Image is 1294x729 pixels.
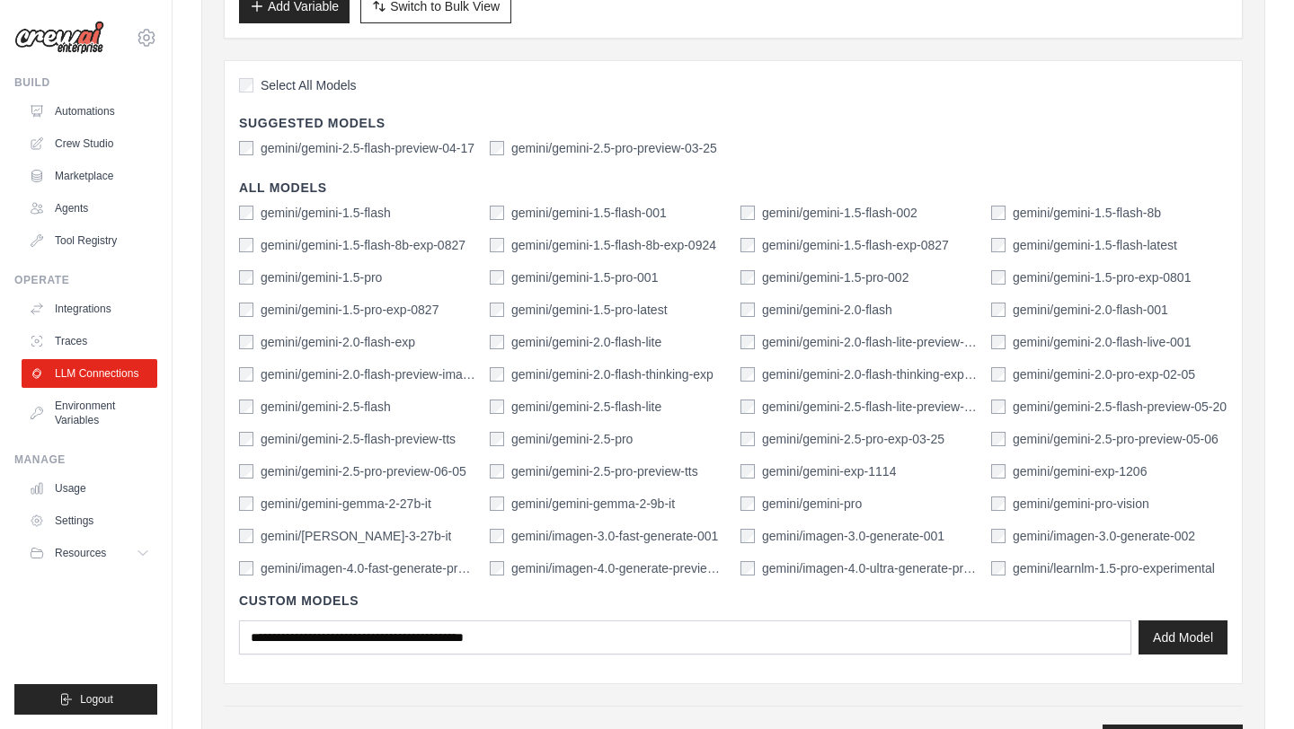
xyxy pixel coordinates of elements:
input: gemini/gemini-1.5-flash-8b-exp-0924 [490,238,504,252]
input: gemini/gemini-gemma-2-9b-it [490,496,504,511]
input: gemini/gemini-2.0-flash-001 [991,303,1006,317]
input: gemini/gemini-2.5-flash-preview-tts [239,432,253,446]
input: gemini/gemini-1.5-pro-latest [490,303,504,317]
input: gemini/gemini-2.0-flash-thinking-exp [490,367,504,382]
input: gemini/imagen-4.0-generate-preview-06-06 [490,561,504,575]
input: gemini/gemini-1.5-pro-002 [740,270,755,285]
label: gemini/gemini-1.5-flash-8b-exp-0827 [261,236,465,254]
input: gemini/gemini-exp-1206 [991,464,1006,479]
label: gemini/gemma-3-27b-it [261,527,451,545]
input: gemini/gemini-2.5-pro-exp-03-25 [740,432,755,446]
label: gemini/gemini-2.0-pro-exp-02-05 [1013,365,1195,383]
label: gemini/gemini-2.5-pro-exp-03-25 [762,430,944,448]
a: Usage [22,474,157,503]
label: gemini/learnlm-1.5-pro-experimental [1013,559,1215,577]
label: gemini/gemini-2.5-flash-lite [511,398,661,416]
label: gemini/gemini-2.5-flash-preview-tts [261,430,456,448]
input: gemini/imagen-3.0-fast-generate-001 [490,529,504,543]
label: gemini/gemini-1.5-pro-exp-0801 [1013,268,1191,286]
input: gemini/gemini-gemma-2-27b-it [239,496,253,511]
input: gemini/imagen-4.0-ultra-generate-preview-06-06 [740,561,755,575]
label: gemini/gemini-1.5-flash [261,204,391,222]
input: gemini/gemini-1.5-flash-8b [991,206,1006,220]
button: Resources [22,539,157,567]
button: Logout [14,684,157,715]
label: gemini/gemini-1.5-pro-exp-0827 [261,301,439,319]
input: gemini/gemini-2.5-flash-lite [490,400,504,414]
span: Select All Models [261,76,357,94]
label: gemini/gemini-1.5-flash-8b-exp-0924 [511,236,716,254]
input: gemini/gemini-1.5-pro-exp-0827 [239,303,253,317]
label: gemini/gemini-1.5-pro-001 [511,268,658,286]
input: gemini/imagen-4.0-fast-generate-preview-06-06 [239,561,253,575]
span: Resources [55,546,106,560]
label: gemini/gemini-1.5-flash-latest [1013,236,1177,254]
a: Tool Registry [22,226,157,255]
label: gemini/gemini-1.5-flash-8b [1013,204,1161,222]
input: gemini/gemini-2.5-flash-preview-04-17 [239,141,253,155]
label: gemini/gemini-2.5-pro-preview-tts [511,462,698,480]
a: Automations [22,97,157,126]
label: gemini/gemini-1.5-flash-exp-0827 [762,236,949,254]
input: gemini/imagen-3.0-generate-001 [740,529,755,543]
label: gemini/imagen-4.0-fast-generate-preview-06-06 [261,559,475,577]
input: gemini/gemini-2.5-pro-preview-06-05 [239,464,253,479]
input: gemini/gemini-1.5-flash-002 [740,206,755,220]
label: gemini/gemini-2.0-flash [762,301,892,319]
input: gemini/gemini-2.0-flash-preview-image-generation [239,367,253,382]
label: gemini/imagen-3.0-generate-001 [762,527,944,545]
label: gemini/gemini-2.5-flash-lite-preview-06-17 [762,398,977,416]
div: Manage [14,452,157,467]
label: gemini/imagen-4.0-generate-preview-06-06 [511,559,726,577]
a: Agents [22,194,157,223]
input: gemini/gemini-2.5-pro-preview-05-06 [991,432,1006,446]
label: gemini/gemini-gemma-2-27b-it [261,495,431,513]
input: gemini/gemini-1.5-flash-8b-exp-0827 [239,238,253,252]
label: gemini/gemini-exp-1206 [1013,462,1147,480]
input: gemini/learnlm-1.5-pro-experimental [991,561,1006,575]
label: gemini/gemini-pro-vision [1013,495,1149,513]
label: gemini/gemini-gemma-2-9b-it [511,495,675,513]
input: gemini/gemini-2.5-flash-lite-preview-06-17 [740,400,755,414]
h4: All Models [239,179,1228,197]
label: gemini/gemini-2.5-pro [511,430,633,448]
input: gemini/gemini-2.5-flash-preview-05-20 [991,400,1006,414]
input: gemini/gemini-1.5-pro-001 [490,270,504,285]
label: gemini/gemini-1.5-flash-002 [762,204,917,222]
label: gemini/gemini-2.0-flash-thinking-exp [511,365,713,383]
label: gemini/gemini-1.5-pro-latest [511,301,668,319]
div: Build [14,75,157,90]
label: gemini/gemini-2.0-flash-preview-image-generation [261,365,475,383]
label: gemini/gemini-2.5-flash-preview-04-17 [261,139,474,157]
a: Traces [22,327,157,356]
input: gemini/gemini-pro-vision [991,496,1006,511]
input: gemini/gemini-pro [740,496,755,511]
label: gemini/gemini-2.5-flash-preview-05-20 [1013,398,1227,416]
label: gemini/gemini-pro [762,495,862,513]
input: gemini/gemini-2.0-flash-thinking-exp-01-21 [740,367,755,382]
label: gemini/gemini-2.5-flash [261,398,391,416]
input: gemini/gemini-1.5-flash-exp-0827 [740,238,755,252]
a: Integrations [22,294,157,323]
span: Logout [80,692,113,707]
a: Crew Studio [22,129,157,158]
input: gemini/gemini-2.0-flash-lite-preview-02-05 [740,335,755,349]
input: gemini/gemini-1.5-flash [239,206,253,220]
input: gemini/gemini-1.5-flash-latest [991,238,1006,252]
label: gemini/gemini-2.5-pro-preview-03-25 [511,139,717,157]
label: gemini/imagen-4.0-ultra-generate-preview-06-06 [762,559,977,577]
input: gemini/gemini-1.5-pro-exp-0801 [991,270,1006,285]
input: gemini/gemini-2.0-flash-live-001 [991,335,1006,349]
label: gemini/gemini-1.5-pro-002 [762,268,908,286]
input: gemini/gemini-exp-1114 [740,464,755,479]
label: gemini/gemini-1.5-flash-001 [511,204,667,222]
label: gemini/gemini-2.5-pro-preview-05-06 [1013,430,1219,448]
h4: Custom Models [239,592,1228,610]
label: gemini/gemini-exp-1114 [762,462,896,480]
input: gemini/gemini-2.0-flash-exp [239,335,253,349]
a: Environment Variables [22,391,157,435]
input: gemini/gemini-2.0-flash-lite [490,335,504,349]
input: gemini/gemini-2.5-pro-preview-tts [490,464,504,479]
label: gemini/imagen-3.0-fast-generate-001 [511,527,718,545]
label: gemini/gemini-1.5-pro [261,268,382,286]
